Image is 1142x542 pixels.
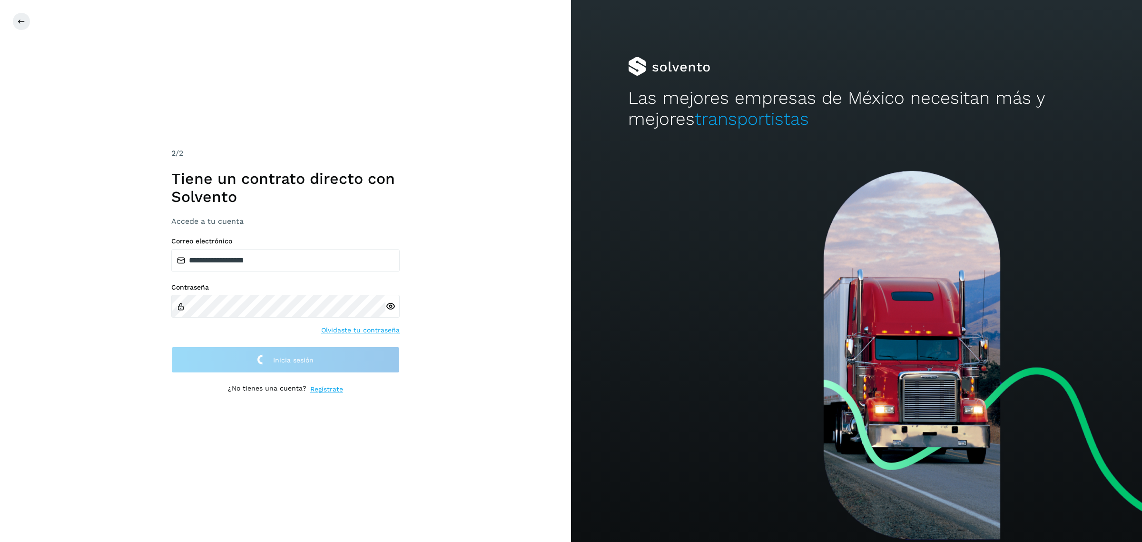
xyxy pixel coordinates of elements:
a: Regístrate [310,384,343,394]
h1: Tiene un contrato directo con Solvento [171,170,400,206]
h2: Las mejores empresas de México necesitan más y mejores [628,88,1085,130]
a: Olvidaste tu contraseña [321,325,400,335]
div: /2 [171,148,400,159]
h3: Accede a tu cuenta [171,217,400,226]
label: Contraseña [171,283,400,291]
button: Inicia sesión [171,347,400,373]
p: ¿No tienes una cuenta? [228,384,306,394]
span: transportistas [695,109,809,129]
span: 2 [171,149,176,158]
label: Correo electrónico [171,237,400,245]
span: Inicia sesión [273,357,314,363]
